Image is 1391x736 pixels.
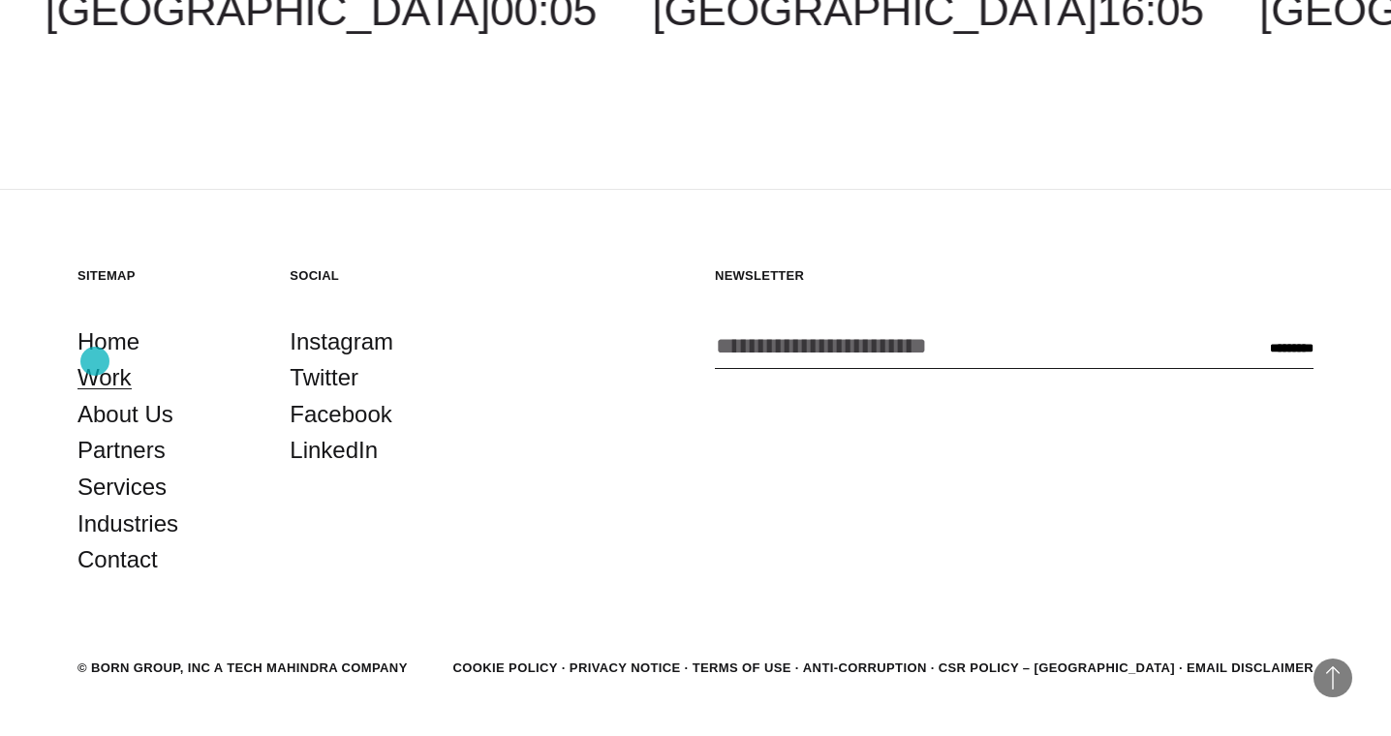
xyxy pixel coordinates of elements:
[452,660,557,675] a: Cookie Policy
[77,267,251,284] h5: Sitemap
[77,323,139,360] a: Home
[77,659,408,678] div: © BORN GROUP, INC A Tech Mahindra Company
[77,432,166,469] a: Partners
[570,660,681,675] a: Privacy Notice
[693,660,791,675] a: Terms of Use
[77,359,132,396] a: Work
[290,359,358,396] a: Twitter
[77,541,158,578] a: Contact
[290,432,378,469] a: LinkedIn
[715,267,1314,284] h5: Newsletter
[290,323,393,360] a: Instagram
[803,660,927,675] a: Anti-Corruption
[1187,660,1314,675] a: Email Disclaimer
[1314,659,1352,697] button: Back to Top
[290,396,391,433] a: Facebook
[939,660,1175,675] a: CSR POLICY – [GEOGRAPHIC_DATA]
[77,469,167,506] a: Services
[77,506,178,542] a: Industries
[77,396,173,433] a: About Us
[290,267,463,284] h5: Social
